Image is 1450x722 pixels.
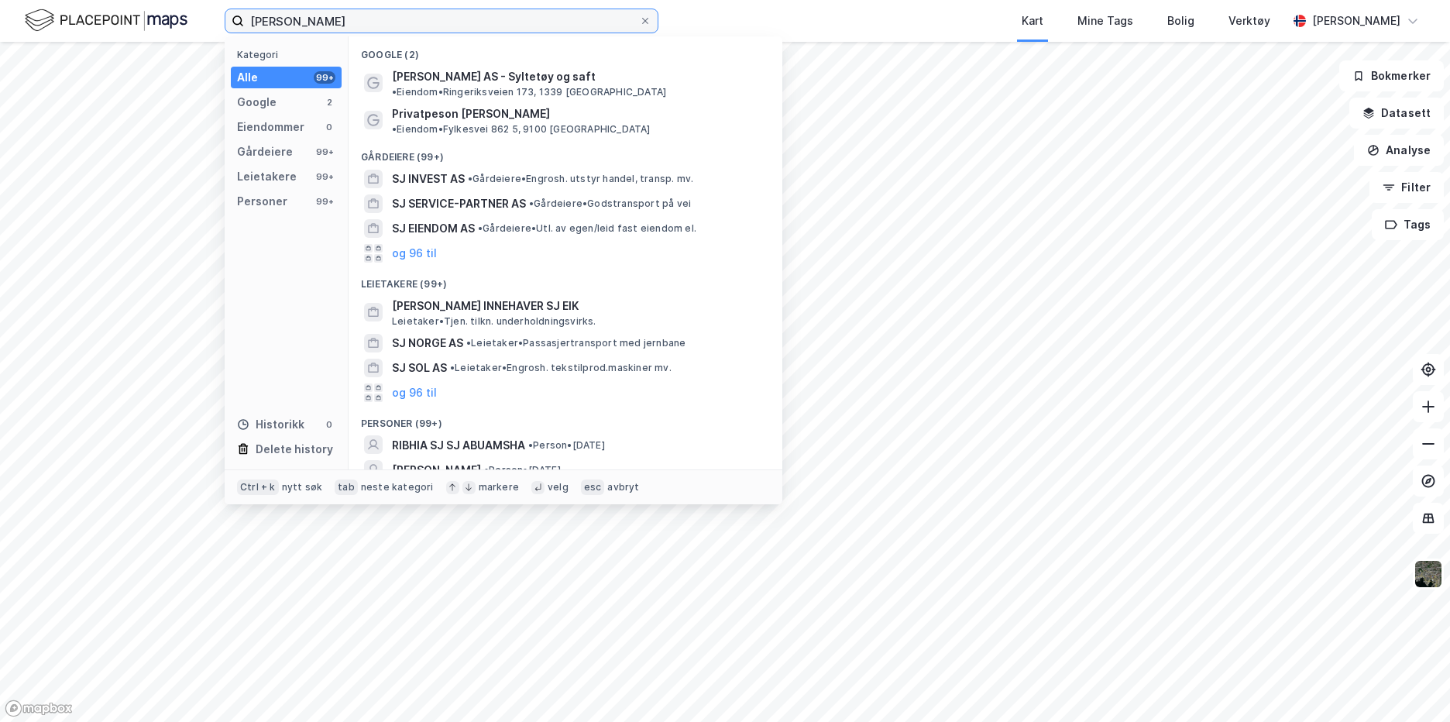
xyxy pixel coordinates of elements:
[528,439,605,452] span: Person • [DATE]
[392,244,437,263] button: og 96 til
[529,198,691,210] span: Gårdeiere • Godstransport på vei
[361,481,434,493] div: neste kategori
[450,362,455,373] span: •
[392,105,550,123] span: Privatpeson [PERSON_NAME]
[1077,12,1133,30] div: Mine Tags
[392,219,475,238] span: SJ EIENDOM AS
[392,86,666,98] span: Eiendom • Ringeriksveien 173, 1339 [GEOGRAPHIC_DATA]
[392,297,764,315] span: [PERSON_NAME] INNEHAVER SJ EIK
[548,481,569,493] div: velg
[392,359,447,377] span: SJ SOL AS
[529,198,534,209] span: •
[1414,559,1443,589] img: 9k=
[237,118,304,136] div: Eiendommer
[237,143,293,161] div: Gårdeiere
[25,7,187,34] img: logo.f888ab2527a4732fd821a326f86c7f29.svg
[392,170,465,188] span: SJ INVEST AS
[237,93,277,112] div: Google
[450,362,672,374] span: Leietaker • Engrosh. tekstilprod.maskiner mv.
[468,173,693,185] span: Gårdeiere • Engrosh. utstyr handel, transp. mv.
[392,194,526,213] span: SJ SERVICE-PARTNER AS
[237,480,279,495] div: Ctrl + k
[392,123,651,136] span: Eiendom • Fylkesvei 862 5, 9100 [GEOGRAPHIC_DATA]
[237,192,287,211] div: Personer
[484,464,489,476] span: •
[314,146,335,158] div: 99+
[237,49,342,60] div: Kategori
[479,481,519,493] div: markere
[392,67,596,86] span: [PERSON_NAME] AS - Syltetøy og saft
[392,334,463,352] span: SJ NORGE AS
[349,405,782,433] div: Personer (99+)
[528,439,533,451] span: •
[1349,98,1444,129] button: Datasett
[244,9,639,33] input: Søk på adresse, matrikkel, gårdeiere, leietakere eller personer
[256,440,333,459] div: Delete history
[607,481,639,493] div: avbryt
[314,170,335,183] div: 99+
[323,418,335,431] div: 0
[237,415,304,434] div: Historikk
[237,167,297,186] div: Leietakere
[1354,135,1444,166] button: Analyse
[392,86,397,98] span: •
[468,173,472,184] span: •
[466,337,471,349] span: •
[349,139,782,167] div: Gårdeiere (99+)
[1022,12,1043,30] div: Kart
[1373,648,1450,722] div: Kontrollprogram for chat
[581,480,605,495] div: esc
[5,700,73,717] a: Mapbox homepage
[282,481,323,493] div: nytt søk
[392,436,525,455] span: RIBHIA SJ SJ ABUAMSHA
[323,121,335,133] div: 0
[1372,209,1444,240] button: Tags
[314,195,335,208] div: 99+
[1167,12,1194,30] div: Bolig
[1369,172,1444,203] button: Filter
[392,383,437,402] button: og 96 til
[323,96,335,108] div: 2
[392,123,397,135] span: •
[237,68,258,87] div: Alle
[349,36,782,64] div: Google (2)
[1312,12,1400,30] div: [PERSON_NAME]
[484,464,561,476] span: Person • [DATE]
[349,266,782,294] div: Leietakere (99+)
[335,480,358,495] div: tab
[478,222,483,234] span: •
[466,337,685,349] span: Leietaker • Passasjertransport med jernbane
[1339,60,1444,91] button: Bokmerker
[392,315,596,328] span: Leietaker • Tjen. tilkn. underholdningsvirks.
[1228,12,1270,30] div: Verktøy
[392,461,481,480] span: [PERSON_NAME]
[1373,648,1450,722] iframe: Chat Widget
[478,222,696,235] span: Gårdeiere • Utl. av egen/leid fast eiendom el.
[314,71,335,84] div: 99+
